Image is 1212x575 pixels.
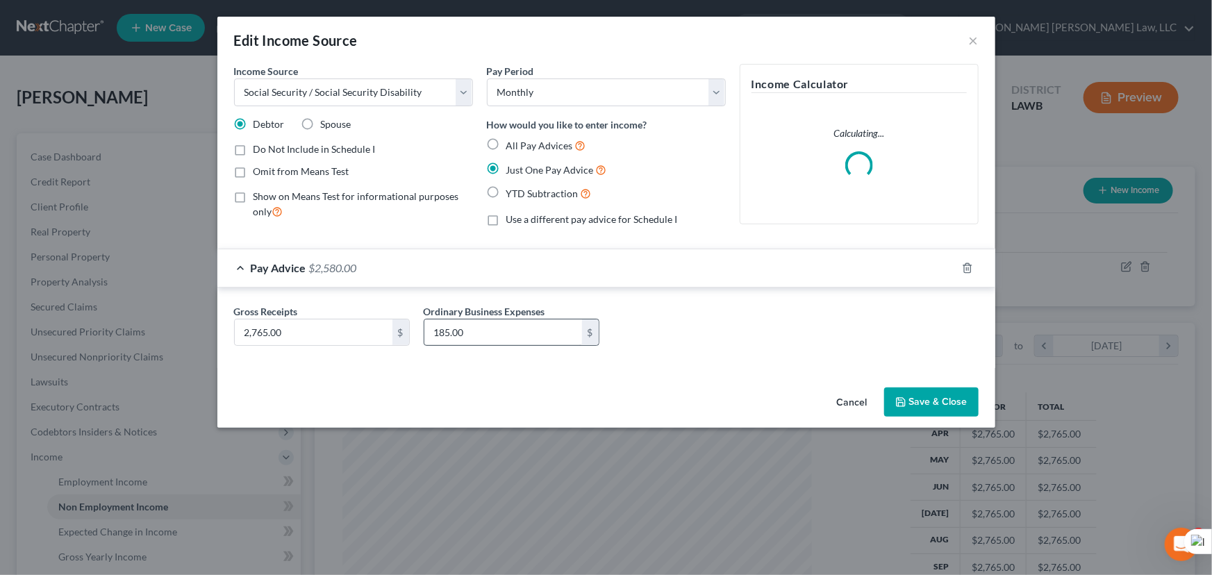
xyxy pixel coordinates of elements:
[969,32,979,49] button: ×
[254,143,376,155] span: Do Not Include in Schedule I
[392,319,409,346] div: $
[234,31,358,50] div: Edit Income Source
[234,65,299,77] span: Income Source
[424,319,582,346] input: 0.00
[254,190,459,217] span: Show on Means Test for informational purposes only
[234,304,298,319] label: Gross Receipts
[506,164,594,176] span: Just One Pay Advice
[487,117,647,132] label: How would you like to enter income?
[254,118,285,130] span: Debtor
[1193,528,1204,539] span: 3
[251,261,306,274] span: Pay Advice
[254,165,349,177] span: Omit from Means Test
[506,213,678,225] span: Use a different pay advice for Schedule I
[752,76,967,93] h5: Income Calculator
[487,64,534,78] label: Pay Period
[506,187,579,199] span: YTD Subtraction
[235,319,392,346] input: 0.00
[424,304,545,319] label: Ordinary Business Expenses
[826,389,879,417] button: Cancel
[582,319,599,346] div: $
[506,140,573,151] span: All Pay Advices
[321,118,351,130] span: Spouse
[309,261,357,274] span: $2,580.00
[884,387,979,417] button: Save & Close
[752,126,967,140] p: Calculating...
[1165,528,1198,561] iframe: Intercom live chat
